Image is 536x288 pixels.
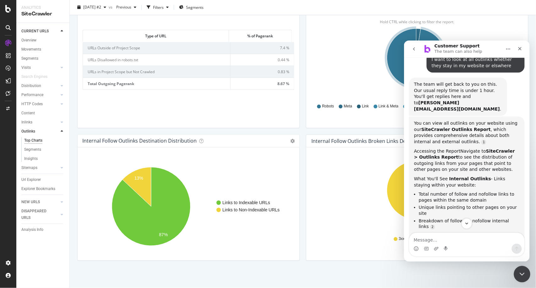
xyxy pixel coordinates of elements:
div: Analysis Info [21,226,43,233]
li: Total number of follow and nofollow links to pages within the same domain [15,151,116,162]
div: You can view all outlinks on your website using our , which provides comprehensive details about ... [10,80,116,104]
div: Visits [21,64,31,71]
div: Navigate to to see the distribution of outgoing links from your pages that point to other pages o... [10,108,116,132]
a: Search Engines [21,73,54,80]
span: 8.67 % [277,81,289,86]
div: - Links staying within your website: [10,135,116,148]
span: 0.44 % [278,57,289,62]
a: Inlinks [21,119,59,126]
div: You can view all outlinks on your website using ourSiteCrawler Outlinks Report, which provides co... [5,76,121,278]
a: Visits [21,64,59,71]
a: Source reference 9868375: [26,184,31,189]
button: Gif picker [20,206,25,211]
span: Link [362,104,369,109]
div: CURRENT URLS [21,28,49,35]
i: Options [290,139,295,143]
div: HTTP Codes [21,101,43,107]
text: 87% [159,232,168,237]
div: Url Explorer [21,177,41,183]
span: What You'll See [10,136,44,141]
div: Customer Support says… [5,76,121,278]
div: Outlinks [21,128,35,135]
button: Previous [114,3,139,13]
div: Sitemaps [21,165,37,171]
iframe: Intercom live chat [404,41,530,262]
div: Top Charts [24,137,42,144]
b: SiteCrawler > Outlinks Report [10,108,111,119]
a: Top Charts [24,137,65,144]
span: 7.4 % [280,45,289,51]
b: SiteCrawler Outlinks Report [17,86,87,91]
span: Segments [186,5,204,10]
div: Explorer Bookmarks [21,186,55,192]
span: 3xx [399,236,405,242]
span: Accessing the Report [10,108,57,113]
button: Send a message… [108,203,118,213]
div: Insights [24,155,38,162]
textarea: Message… [5,193,120,203]
svg: A chart. [311,25,521,98]
button: Start recording [40,206,45,211]
div: Movements [21,46,41,53]
svg: A chart. [83,157,292,255]
a: Outlinks [21,128,59,135]
span: Link & Meta [379,104,398,109]
text: Links to Indexable URLs [222,200,270,205]
th: % of Pagerank [229,30,292,42]
span: vs [109,5,114,10]
li: Unique links pointing to other pages on your site [15,164,116,176]
a: Source reference 9276130: [77,99,82,104]
a: Distribution [21,83,59,89]
a: Content [21,110,65,117]
a: Performance [21,92,59,98]
button: Emoji picker [10,206,15,211]
button: Scroll to bottom [57,178,68,188]
span: Meta [344,104,352,109]
button: Filters [144,3,171,13]
button: Upload attachment [30,206,35,211]
b: Internal Outlinks [45,136,87,141]
div: Performance [21,92,43,98]
a: DISAPPEARED URLS [21,208,59,221]
a: Segments [21,55,65,62]
div: SiteCrawler [21,10,64,18]
div: Content [21,110,35,117]
button: [DATE] #2 [75,3,109,13]
div: Segments [21,55,38,62]
div: Search Engines [21,73,47,80]
a: Explorer Bookmarks [21,186,65,192]
b: Total Outgoing Pagerank [88,81,134,86]
text: Links to Non-Indexable URLs [222,207,280,212]
div: DISAPPEARED URLS [21,208,53,221]
a: CURRENT URLS [21,28,59,35]
a: Sitemaps [21,165,59,171]
a: NEW URLS [21,199,59,205]
td: URLs Disallowed in robots.txt [83,54,231,66]
a: Overview [21,37,65,44]
div: Analytics [21,5,64,10]
span: 2025 Aug. 21st #2 [83,5,101,10]
h4: Internal Follow Outlinks Destination Distribution [82,137,197,145]
a: Url Explorer [21,177,65,183]
a: Segments [24,146,65,153]
a: Analysis Info [21,226,65,233]
svg: A chart. [311,157,521,230]
iframe: Intercom live chat [514,266,531,283]
text: 13% [134,176,143,181]
span: 0.83 % [278,69,289,74]
a: Insights [24,155,65,162]
td: URLs Outside of Project Scope [83,42,231,54]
